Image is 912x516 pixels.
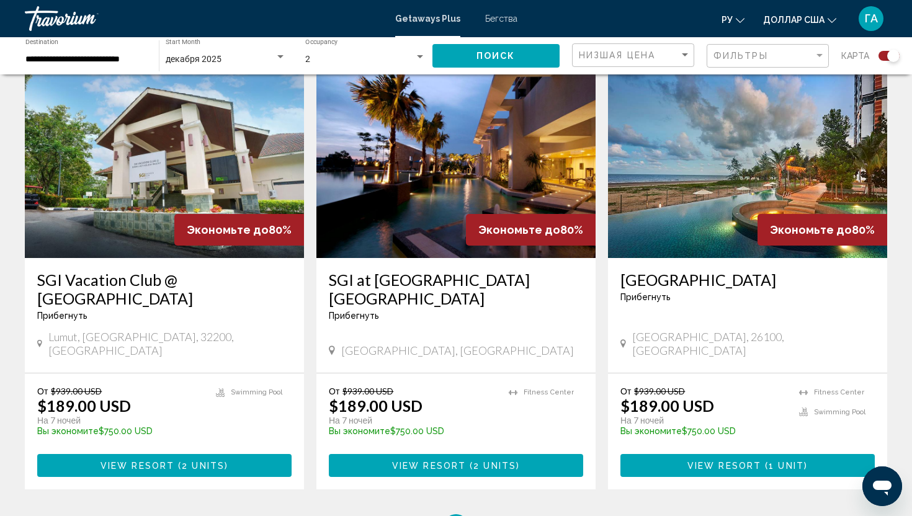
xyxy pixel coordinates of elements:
p: На 7 ночей [37,415,203,426]
span: ( ) [174,461,228,471]
img: ii_tiu1.jpg [608,60,887,258]
img: ii_hld1.jpg [25,60,304,258]
span: Вы экономите [620,426,682,436]
span: От [620,386,631,396]
span: 2 [305,54,310,64]
button: Изменить язык [722,11,744,29]
span: Экономьте до [478,223,560,236]
a: SGI at [GEOGRAPHIC_DATA] [GEOGRAPHIC_DATA] [329,270,583,308]
a: Бегства [485,14,517,24]
span: 1 unit [769,461,804,471]
span: 2 units [182,461,225,471]
button: View Resort(2 units) [329,454,583,477]
span: От [37,386,48,396]
span: $939.00 USD [342,386,393,396]
p: $750.00 USD [620,426,787,436]
span: ( ) [466,461,520,471]
button: Filter [707,43,829,69]
span: ( ) [761,461,808,471]
img: ii_swg1.jpg [316,60,596,258]
span: View Resort [687,461,761,471]
button: Меню пользователя [855,6,887,32]
span: Прибегнуть [620,292,671,302]
span: Фильтры [713,51,768,61]
span: Экономьте до [187,223,269,236]
span: [GEOGRAPHIC_DATA], 26100, [GEOGRAPHIC_DATA] [632,330,875,357]
button: Изменить валюту [763,11,836,29]
span: Swimming Pool [231,388,282,396]
span: декабря 2025 [166,54,221,64]
p: $189.00 USD [329,396,422,415]
button: Поиск [432,44,560,67]
span: Прибегнуть [329,311,379,321]
a: SGI Vacation Club @ [GEOGRAPHIC_DATA] [37,270,292,308]
span: 2 units [473,461,516,471]
a: Getaways Plus [395,14,460,24]
span: Вы экономите [329,426,390,436]
p: На 7 ночей [329,415,496,426]
p: $189.00 USD [37,396,131,415]
span: Вы экономите [37,426,99,436]
span: От [329,386,339,396]
span: View Resort [392,461,466,471]
p: $750.00 USD [37,426,203,436]
button: View Resort(1 unit) [620,454,875,477]
div: 80% [174,214,304,246]
p: $750.00 USD [329,426,496,436]
div: 80% [466,214,596,246]
iframe: Кнопка запуска окна обмена сообщениями [862,466,902,506]
span: Fitness Center [524,388,574,396]
span: Прибегнуть [37,311,87,321]
p: $189.00 USD [620,396,714,415]
span: $939.00 USD [634,386,685,396]
font: ГА [865,12,878,25]
span: Экономьте до [770,223,852,236]
font: доллар США [763,15,825,25]
span: Fitness Center [814,388,864,396]
span: Низшая цена [579,50,655,60]
span: карта [841,47,869,64]
span: $939.00 USD [51,386,102,396]
span: Swimming Pool [814,408,865,416]
mat-select: Sort by [579,50,691,61]
span: [GEOGRAPHIC_DATA], [GEOGRAPHIC_DATA] [341,344,574,357]
p: На 7 ночей [620,415,787,426]
a: Травориум [25,6,383,31]
span: Lumut, [GEOGRAPHIC_DATA], 32200, [GEOGRAPHIC_DATA] [48,330,292,357]
span: View Resort [101,461,174,471]
button: View Resort(2 units) [37,454,292,477]
span: Поиск [476,51,516,61]
div: 80% [758,214,887,246]
a: [GEOGRAPHIC_DATA] [620,270,875,289]
font: ру [722,15,733,25]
